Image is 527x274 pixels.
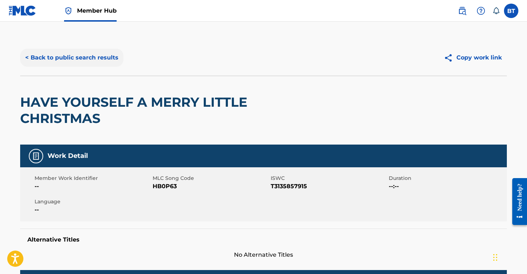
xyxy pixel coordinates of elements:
[77,6,117,15] span: Member Hub
[48,152,88,160] h5: Work Detail
[389,174,505,182] span: Duration
[491,239,527,274] iframe: Chat Widget
[9,5,36,16] img: MLC Logo
[271,182,387,191] span: T3135857915
[153,174,269,182] span: MLC Song Code
[27,236,500,243] h5: Alternative Titles
[153,182,269,191] span: HB0P63
[444,53,456,62] img: Copy work link
[20,251,507,259] span: No Alternative Titles
[35,205,151,214] span: --
[477,6,485,15] img: help
[32,152,40,160] img: Work Detail
[35,198,151,205] span: Language
[493,247,497,268] div: Drag
[504,4,518,18] div: User Menu
[35,182,151,191] span: --
[458,6,467,15] img: search
[20,49,123,67] button: < Back to public search results
[271,174,387,182] span: ISWC
[35,174,151,182] span: Member Work Identifier
[20,94,312,127] h2: HAVE YOURSELF A MERRY LITTLE CHRISTMAS
[492,7,500,14] div: Notifications
[64,6,73,15] img: Top Rightsholder
[389,182,505,191] span: --:--
[474,4,488,18] div: Help
[439,49,507,67] button: Copy work link
[455,4,469,18] a: Public Search
[507,173,527,231] iframe: Resource Center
